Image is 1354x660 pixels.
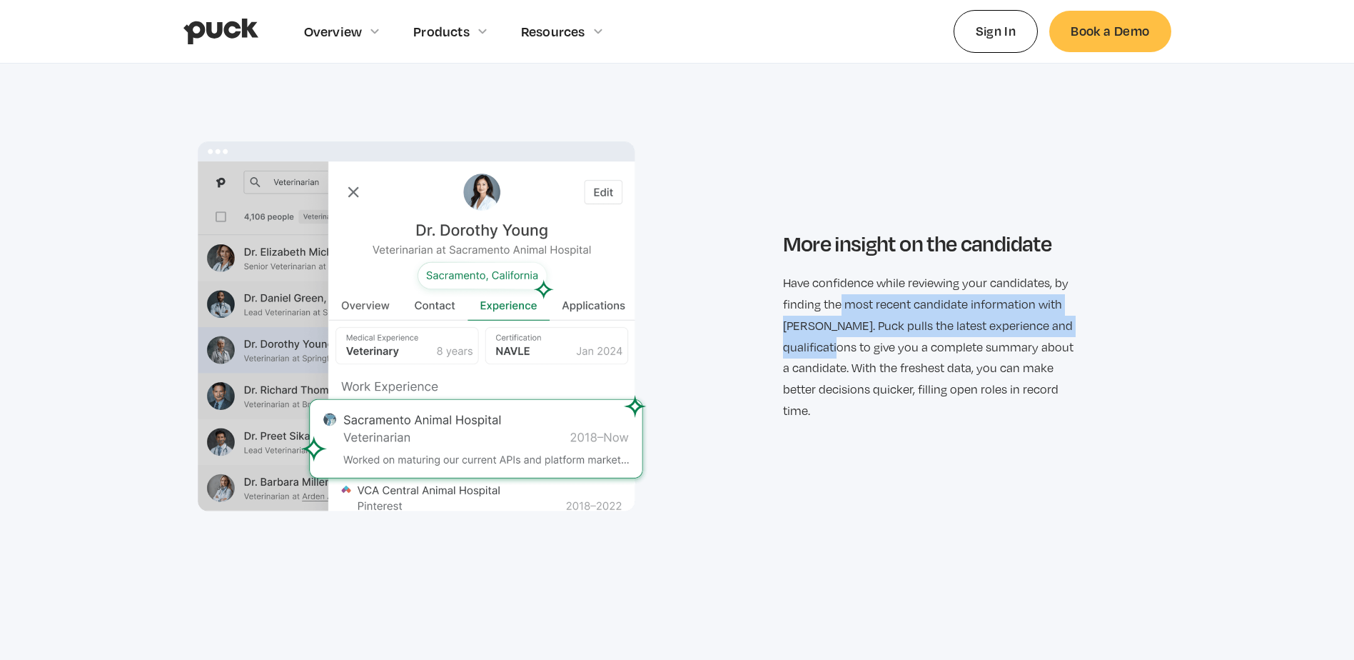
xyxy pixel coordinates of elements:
[413,24,470,39] div: Products
[783,231,1080,256] h3: More insight on the candidate
[521,24,585,39] div: Resources
[1049,11,1171,51] a: Book a Demo
[783,273,1080,421] p: Have confidence while reviewing your candidates, by finding the most recent candidate information...
[954,10,1039,52] a: Sign In
[304,24,363,39] div: Overview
